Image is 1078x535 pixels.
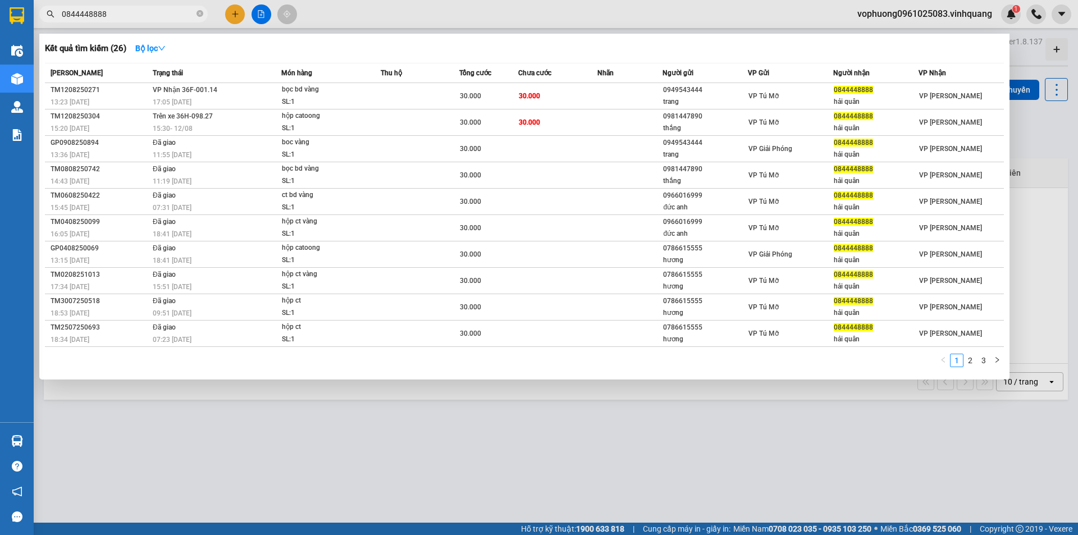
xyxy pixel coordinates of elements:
[748,92,779,100] span: VP Tú Mỡ
[11,73,23,85] img: warehouse-icon
[748,224,779,232] span: VP Tú Mỡ
[153,112,213,120] span: Trên xe 36H-098.27
[663,333,747,345] div: hương
[964,354,976,367] a: 2
[282,84,366,96] div: bọc bd vàng
[663,228,747,240] div: đức anh
[51,230,89,238] span: 16:05 [DATE]
[51,257,89,264] span: 13:15 [DATE]
[282,307,366,319] div: SL: 1
[748,198,779,205] span: VP Tú Mỡ
[153,125,193,132] span: 15:30 - 12/08
[663,307,747,319] div: hương
[833,69,870,77] span: Người nhận
[663,216,747,228] div: 0966016999
[663,69,693,77] span: Người gửi
[11,45,23,57] img: warehouse-icon
[748,171,779,179] span: VP Tú Mỡ
[153,204,191,212] span: 07:31 [DATE]
[153,98,191,106] span: 17:05 [DATE]
[834,149,918,161] div: hải quân
[519,92,540,100] span: 30.000
[663,254,747,266] div: hương
[126,39,175,57] button: Bộ lọcdown
[282,163,366,175] div: bọc bd vàng
[51,163,149,175] div: TM0808250742
[919,198,982,205] span: VP [PERSON_NAME]
[834,254,918,266] div: hải quân
[597,69,614,77] span: Nhãn
[977,354,990,367] li: 3
[51,336,89,344] span: 18:34 [DATE]
[834,333,918,345] div: hải quân
[834,139,873,147] span: 0844448888
[663,137,747,149] div: 0949543444
[460,198,481,205] span: 30.000
[282,136,366,149] div: boc vàng
[153,257,191,264] span: 18:41 [DATE]
[834,191,873,199] span: 0844448888
[919,330,982,337] span: VP [PERSON_NAME]
[460,92,481,100] span: 30.000
[663,84,747,96] div: 0949543444
[748,69,769,77] span: VP Gửi
[663,202,747,213] div: đức anh
[919,303,982,311] span: VP [PERSON_NAME]
[990,354,1004,367] li: Next Page
[282,96,366,108] div: SL: 1
[10,7,24,24] img: logo-vxr
[197,9,203,20] span: close-circle
[51,269,149,281] div: TM0208251013
[919,277,982,285] span: VP [PERSON_NAME]
[62,8,194,20] input: Tìm tên, số ĐT hoặc mã đơn
[940,356,947,363] span: left
[748,118,779,126] span: VP Tú Mỡ
[937,354,950,367] li: Previous Page
[748,330,779,337] span: VP Tú Mỡ
[282,333,366,346] div: SL: 1
[12,511,22,522] span: message
[834,175,918,187] div: hải quân
[153,191,176,199] span: Đã giao
[990,354,1004,367] button: right
[153,309,191,317] span: 09:51 [DATE]
[919,92,982,100] span: VP [PERSON_NAME]
[919,171,982,179] span: VP [PERSON_NAME]
[459,69,491,77] span: Tổng cước
[282,110,366,122] div: hộp catoong
[153,139,176,147] span: Đã giao
[282,149,366,161] div: SL: 1
[834,96,918,108] div: hải quân
[51,190,149,202] div: TM0608250422
[51,125,89,132] span: 15:20 [DATE]
[153,177,191,185] span: 11:19 [DATE]
[919,118,982,126] span: VP [PERSON_NAME]
[663,322,747,333] div: 0786615555
[153,69,183,77] span: Trạng thái
[51,295,149,307] div: TM3007250518
[663,281,747,292] div: hương
[518,69,551,77] span: Chưa cước
[153,165,176,173] span: Đã giao
[460,330,481,337] span: 30.000
[663,295,747,307] div: 0786615555
[663,269,747,281] div: 0786615555
[45,43,126,54] h3: Kết quả tìm kiếm ( 26 )
[460,303,481,311] span: 30.000
[977,354,990,367] a: 3
[834,228,918,240] div: hải quân
[282,321,366,333] div: hộp ct
[994,356,1001,363] span: right
[663,149,747,161] div: trang
[282,268,366,281] div: hộp ct vàng
[282,281,366,293] div: SL: 1
[51,322,149,333] div: TM2507250693
[834,244,873,252] span: 0844448888
[834,202,918,213] div: hải quân
[834,271,873,278] span: 0844448888
[51,283,89,291] span: 17:34 [DATE]
[51,177,89,185] span: 14:43 [DATE]
[51,151,89,159] span: 13:36 [DATE]
[12,461,22,472] span: question-circle
[834,86,873,94] span: 0844448888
